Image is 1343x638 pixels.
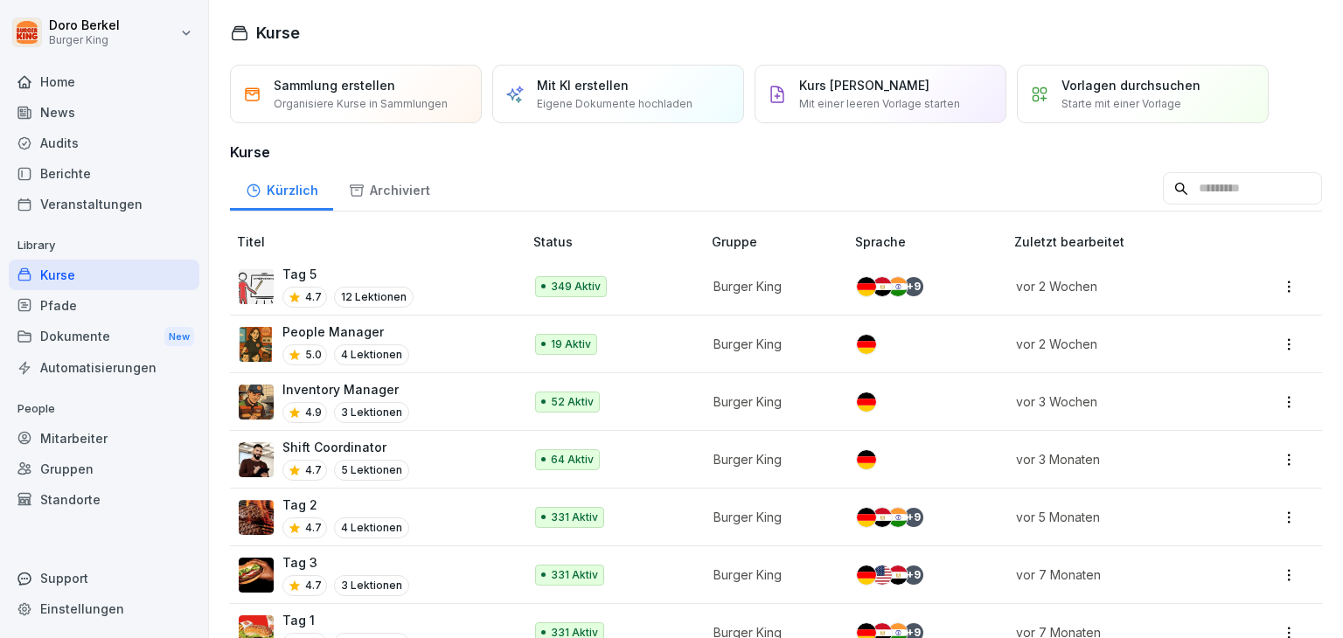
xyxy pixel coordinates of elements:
[282,496,409,514] p: Tag 2
[230,142,1322,163] h3: Kurse
[239,385,274,420] img: o1h5p6rcnzw0lu1jns37xjxx.png
[305,405,322,420] p: 4.9
[9,260,199,290] a: Kurse
[537,76,629,94] p: Mit KI erstellen
[799,76,929,94] p: Kurs [PERSON_NAME]
[551,394,594,410] p: 52 Aktiv
[1016,508,1222,526] p: vor 5 Monaten
[713,335,827,353] p: Burger King
[1014,232,1243,251] p: Zuletzt bearbeitet
[873,277,892,296] img: eg.svg
[1061,76,1200,94] p: Vorlagen durchsuchen
[333,166,445,211] a: Archiviert
[1016,450,1222,468] p: vor 3 Monaten
[713,392,827,411] p: Burger King
[334,460,409,481] p: 5 Lektionen
[857,335,876,354] img: de.svg
[305,289,322,305] p: 4.7
[551,510,598,525] p: 331 Aktiv
[1016,335,1222,353] p: vor 2 Wochen
[713,277,827,295] p: Burger King
[305,578,322,593] p: 4.7
[9,321,199,353] div: Dokumente
[904,508,923,527] div: + 9
[551,452,594,468] p: 64 Aktiv
[274,96,448,112] p: Organisiere Kurse in Sammlungen
[857,508,876,527] img: de.svg
[9,484,199,515] a: Standorte
[713,450,827,468] p: Burger King
[239,442,274,477] img: q4kvd0p412g56irxfxn6tm8s.png
[334,287,414,308] p: 12 Lektionen
[164,327,194,347] div: New
[230,166,333,211] a: Kürzlich
[49,18,120,33] p: Doro Berkel
[533,232,705,251] p: Status
[305,347,322,363] p: 5.0
[9,395,199,423] p: People
[49,34,120,46] p: Burger King
[799,96,960,112] p: Mit einer leeren Vorlage starten
[904,565,923,585] div: + 9
[9,321,199,353] a: DokumenteNew
[9,352,199,383] a: Automatisierungen
[857,450,876,469] img: de.svg
[713,565,827,584] p: Burger King
[9,189,199,219] a: Veranstaltungen
[873,508,892,527] img: eg.svg
[237,232,526,251] p: Titel
[9,128,199,158] a: Audits
[551,567,598,583] p: 331 Aktiv
[551,279,601,295] p: 349 Aktiv
[1016,392,1222,411] p: vor 3 Wochen
[9,232,199,260] p: Library
[334,575,409,596] p: 3 Lektionen
[334,402,409,423] p: 3 Lektionen
[9,158,199,189] a: Berichte
[857,565,876,585] img: de.svg
[305,520,322,536] p: 4.7
[888,508,908,527] img: in.svg
[9,97,199,128] a: News
[334,517,409,538] p: 4 Lektionen
[239,269,274,304] img: vy1vuzxsdwx3e5y1d1ft51l0.png
[334,344,409,365] p: 4 Lektionen
[9,290,199,321] a: Pfade
[282,322,409,341] p: People Manager
[1016,277,1222,295] p: vor 2 Wochen
[239,500,274,535] img: hzkj8u8nkg09zk50ub0d0otk.png
[9,593,199,624] a: Einstellungen
[282,380,409,399] p: Inventory Manager
[712,232,848,251] p: Gruppe
[9,423,199,454] a: Mitarbeiter
[239,327,274,362] img: xc3x9m9uz5qfs93t7kmvoxs4.png
[1061,96,1181,112] p: Starte mit einer Vorlage
[9,66,199,97] a: Home
[873,565,892,585] img: us.svg
[888,277,908,296] img: in.svg
[904,277,923,296] div: + 9
[537,96,692,112] p: Eigene Dokumente hochladen
[9,454,199,484] a: Gruppen
[282,553,409,572] p: Tag 3
[282,265,414,283] p: Tag 5
[256,21,300,45] h1: Kurse
[9,563,199,593] div: Support
[282,611,409,629] p: Tag 1
[274,76,395,94] p: Sammlung erstellen
[282,438,409,456] p: Shift Coordinator
[857,392,876,412] img: de.svg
